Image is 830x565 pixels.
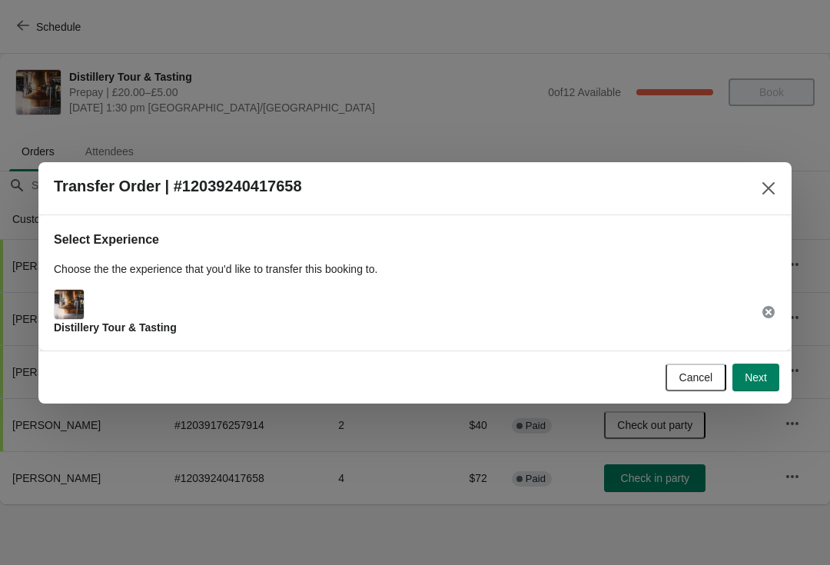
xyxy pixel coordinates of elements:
span: Next [745,371,767,384]
h2: Transfer Order | #12039240417658 [54,178,302,195]
button: Next [732,364,779,391]
button: Close [755,174,782,202]
span: Cancel [679,371,713,384]
h2: Select Experience [54,231,776,249]
img: Main Experience Image [55,290,84,319]
span: Distillery Tour & Tasting [54,321,177,334]
p: Choose the the experience that you'd like to transfer this booking to. [54,261,776,277]
button: Cancel [666,364,727,391]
